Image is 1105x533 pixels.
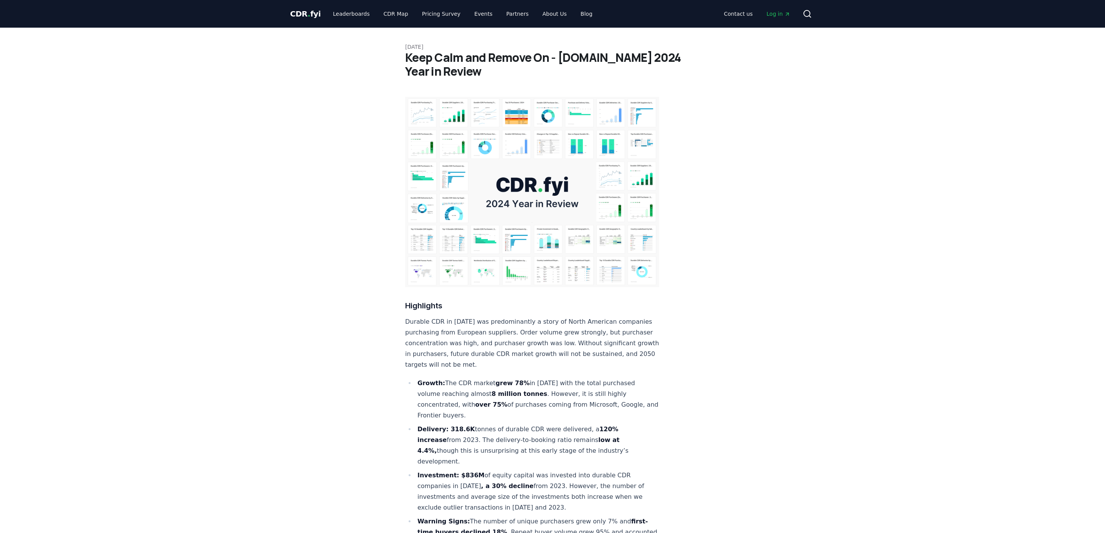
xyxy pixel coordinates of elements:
strong: Investment: $836M [417,472,485,479]
a: About Us [536,7,573,21]
a: Events [468,7,498,21]
a: Log in [760,7,797,21]
strong: 8 million tonnes [491,390,547,397]
strong: grew 78% [496,379,530,387]
span: CDR fyi [290,9,321,18]
a: Pricing Survey [416,7,467,21]
h1: Keep Calm and Remove On - [DOMAIN_NAME] 2024 Year in Review [405,51,700,78]
strong: , a 30% decline [481,482,534,490]
strong: Delivery: 318.6K [417,425,475,433]
strong: Warning Signs: [417,518,470,525]
img: blog post image [405,97,659,287]
a: Partners [500,7,535,21]
a: CDR Map [378,7,414,21]
p: Durable CDR in [DATE] was predominantly a story of North American companies purchasing from Europ... [405,316,659,370]
a: Blog [574,7,599,21]
strong: over 75% [475,401,508,408]
li: of equity capital was invested into durable CDR companies in [DATE] from 2023​. However, the numb... [415,470,659,513]
p: [DATE] [405,43,700,51]
h3: Highlights [405,300,659,312]
strong: Growth: [417,379,445,387]
li: The CDR market in [DATE] with the total purchased volume reaching almost . However, it is still h... [415,378,659,421]
a: Contact us [718,7,759,21]
nav: Main [718,7,797,21]
span: Log in [767,10,790,18]
a: CDR.fyi [290,8,321,19]
li: tonnes of durable CDR were delivered, a from 2023​. The delivery-to-booking ratio remains though ... [415,424,659,467]
nav: Main [327,7,599,21]
strong: low at 4.4%, [417,436,620,454]
a: Leaderboards [327,7,376,21]
span: . [308,9,310,18]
